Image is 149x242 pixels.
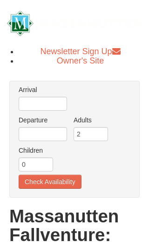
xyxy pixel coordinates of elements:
[40,47,120,56] a: Newsletter Sign Up
[74,115,108,125] label: Adults
[7,11,142,36] img: Massanutten Resort Logo
[19,115,67,125] label: Departure
[19,85,67,94] label: Arrival
[57,56,104,65] a: Owner's Site
[19,146,53,155] label: Children
[40,47,112,56] span: Newsletter Sign Up
[19,175,81,189] button: Check Availability
[7,14,142,31] a: Massanutten Resort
